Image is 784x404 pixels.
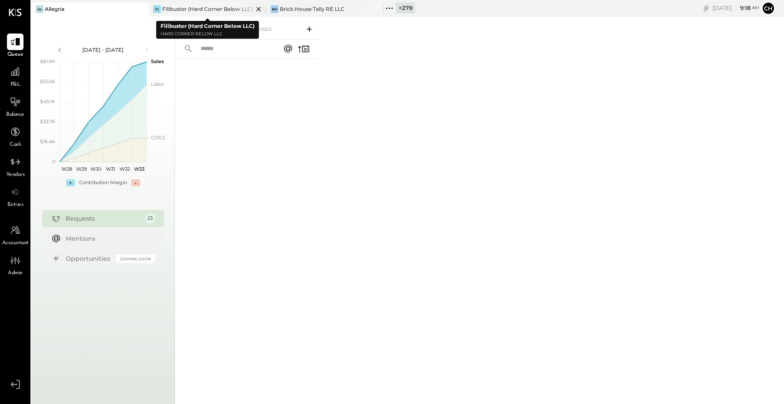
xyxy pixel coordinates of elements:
span: Cash [10,141,21,149]
text: $16.4K [40,138,55,145]
text: 0 [52,158,55,165]
text: W28 [61,166,72,172]
div: Requests [66,214,141,223]
text: $32.7K [40,118,55,125]
div: Filibuster (Hard Corner Below LLC) [162,5,253,13]
div: F( [153,5,161,13]
text: $81.9K [40,58,55,64]
div: Coming Soon [116,255,155,263]
div: BH [271,5,278,13]
div: 23 [145,213,155,224]
a: Vendors [0,154,30,179]
button: Ch [761,1,775,15]
a: Entries [0,184,30,209]
b: Filibuster (Hard Corner Below LLC) [161,23,255,29]
div: - [131,179,140,186]
div: copy link [702,3,710,13]
div: Allegria [45,5,64,13]
p: Hard Corner Below LLC [161,30,255,38]
a: Accountant [0,222,30,247]
span: Balance [6,111,24,119]
a: P&L [0,64,30,89]
text: Sales [151,58,164,64]
text: W32 [120,166,130,172]
a: Balance [0,94,30,119]
span: Accountant [2,239,29,247]
div: [DATE] - [DATE] [66,46,140,54]
text: $65.5K [40,78,55,84]
text: COGS [151,135,165,141]
span: Vendors [6,171,25,179]
div: [DATE] [713,4,759,12]
div: Closed [249,25,276,34]
text: W30 [90,166,101,172]
text: W29 [76,166,87,172]
span: P&L [10,81,20,89]
div: Al [36,5,44,13]
div: Mentions [66,234,151,243]
a: Queue [0,34,30,59]
div: Brick House Tally RE LLC [280,5,345,13]
text: $49.1K [40,98,55,104]
span: Queue [7,51,23,59]
span: Admin [8,269,23,277]
a: Admin [0,252,30,277]
div: + [66,179,75,186]
a: Cash [0,124,30,149]
div: + 279 [396,3,415,13]
div: Opportunities [66,254,112,263]
text: Labor [151,81,164,87]
text: W31 [105,166,115,172]
div: Contribution Margin [79,179,127,186]
span: Entries [7,201,23,209]
text: W33 [134,166,144,172]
